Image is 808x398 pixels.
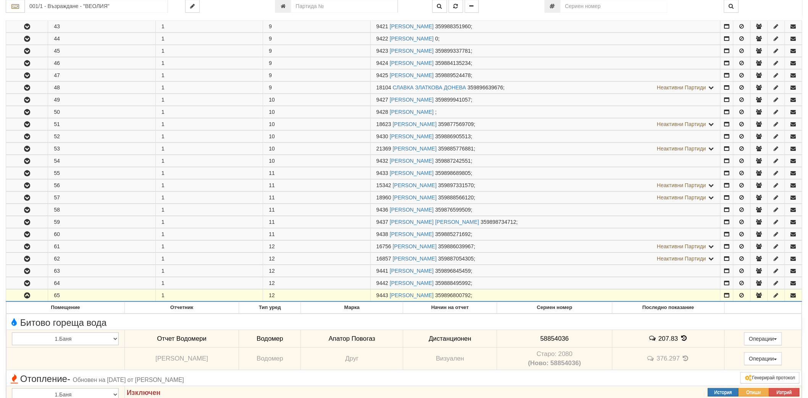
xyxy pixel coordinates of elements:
[48,32,155,44] td: 44
[390,60,434,66] a: [PERSON_NAME]
[370,20,720,32] td: ;
[127,389,161,396] strong: Изключен
[48,69,155,81] td: 47
[370,155,720,167] td: ;
[269,97,275,103] span: 10
[157,335,206,342] span: Отчет Водомери
[377,72,388,78] span: Партида №
[269,207,275,213] span: 11
[155,216,263,228] td: 1
[497,302,612,313] th: Сериен номер
[48,142,155,154] td: 53
[390,280,434,286] a: [PERSON_NAME]
[435,60,471,66] span: 359884135234
[269,268,275,274] span: 12
[48,45,155,57] td: 45
[403,330,497,348] td: Дистанционен
[435,36,438,42] span: 0
[155,57,263,69] td: 1
[370,142,720,154] td: ;
[438,194,474,201] span: 359888566120
[377,109,388,115] span: Партида №
[269,36,272,42] span: 9
[155,228,263,240] td: 1
[390,72,434,78] a: [PERSON_NAME]
[269,109,275,115] span: 10
[647,355,657,362] span: История на забележките
[48,20,155,32] td: 43
[393,256,437,262] a: [PERSON_NAME]
[708,388,739,396] button: История
[155,32,263,44] td: 1
[657,182,706,188] span: Неактивни Партиди
[155,94,263,105] td: 1
[48,216,155,228] td: 59
[370,277,720,289] td: ;
[390,231,434,237] a: [PERSON_NAME]
[403,302,497,313] th: Начин на отчет
[6,302,125,313] th: Помещение
[48,204,155,215] td: 58
[370,45,720,57] td: ;
[390,36,434,42] a: [PERSON_NAME]
[301,330,403,348] td: Апатор Повогаз
[612,302,724,313] th: Последно показание
[377,48,388,54] span: Партида №
[155,69,263,81] td: 1
[370,57,720,69] td: ;
[239,302,301,313] th: Тип уред
[269,133,275,139] span: 10
[648,335,658,342] span: История на забележките
[657,355,680,362] span: 376.297
[377,268,388,274] span: Партида №
[301,302,403,313] th: Марка
[438,243,474,249] span: 359886039967
[377,256,391,262] span: Партида №
[744,352,782,365] button: Операции
[48,155,155,167] td: 54
[403,347,497,370] td: Визуален
[239,347,301,370] td: Водомер
[155,289,263,301] td: 1
[377,207,388,213] span: Партида №
[682,355,690,362] span: История на показанията
[155,191,263,203] td: 1
[269,231,275,237] span: 11
[155,265,263,277] td: 1
[239,330,301,348] td: Водомер
[269,146,275,152] span: 10
[390,158,434,164] a: [PERSON_NAME]
[377,121,391,127] span: Партида №
[377,158,388,164] span: Партида №
[657,243,706,249] span: Неактивни Партиди
[48,179,155,191] td: 56
[540,335,569,342] span: 58854036
[155,240,263,252] td: 1
[438,146,474,152] span: 359885776881
[393,243,437,249] a: [PERSON_NAME]
[48,240,155,252] td: 61
[390,219,479,225] a: [PERSON_NAME] [PERSON_NAME]
[390,170,434,176] a: [PERSON_NAME]
[435,23,471,29] span: 359988351960
[269,182,275,188] span: 11
[124,302,239,313] th: Отчетник
[497,347,612,370] td: Устройство със сериен номер 2080 беше подменено от устройство със сериен номер 58854036
[155,45,263,57] td: 1
[73,377,184,383] span: Обновен на [DATE] от [PERSON_NAME]
[370,118,720,130] td: ;
[377,133,388,139] span: Партида №
[48,228,155,240] td: 60
[377,182,391,188] span: Партида №
[739,388,769,396] button: Опиши
[155,252,263,264] td: 1
[377,97,388,103] span: Партида №
[155,142,263,154] td: 1
[301,347,403,370] td: Друг
[435,97,471,103] span: 359899941057
[390,109,434,115] a: [PERSON_NAME]
[48,191,155,203] td: 57
[390,23,434,29] a: [PERSON_NAME]
[481,219,516,225] span: 359898734712
[370,216,720,228] td: ;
